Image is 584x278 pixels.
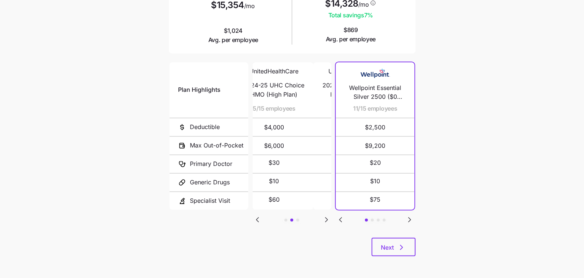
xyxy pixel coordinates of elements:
span: /mo [358,1,369,7]
span: Avg. per employee [326,35,376,44]
span: Avg. per employee [208,35,259,45]
span: Total savings 7 % [325,11,376,20]
span: /mo [244,3,255,9]
span: $30 [269,158,280,167]
span: Primary Doctor [190,159,233,168]
span: 2024-25 UHC Choice HSA Plan (Base) [322,81,383,99]
span: $1,024 [208,26,259,45]
button: Next [372,238,416,256]
button: Go to previous slide [336,215,345,225]
span: Deductible [190,122,220,132]
span: Wellpoint Essential Silver 2500 ($0 Virtual PCP + $0 Select Drugs + Incentives) [345,83,406,102]
span: 2024-25 UHC Choice HMO (High Plan) [243,81,304,99]
span: Max Out-of-Pocket [190,141,244,150]
span: $9,200 [345,137,406,154]
span: UnitedHealthCare [249,67,298,76]
span: $60 [269,195,280,204]
span: Generic Drugs [190,178,230,187]
span: UnitedHealthCare [328,67,378,76]
button: Go to next slide [405,215,414,225]
button: Go to next slide [322,215,331,225]
svg: Go to previous slide [336,215,345,224]
span: Specialist Visit [190,196,230,205]
span: $5,000 [322,118,383,136]
span: 11/15 employees [353,104,397,113]
svg: Go to next slide [322,215,331,224]
span: $20 [370,158,381,167]
span: $75 [370,195,380,204]
span: $10 [269,177,279,186]
button: Go to previous slide [253,215,262,225]
svg: Go to previous slide [253,215,262,224]
svg: Go to next slide [405,215,414,224]
span: $6,000 [243,137,304,154]
span: $869 [326,25,376,44]
span: $4,000 [243,118,304,136]
span: $7,000 [322,137,383,154]
span: 5/15 employees [253,104,296,113]
span: Plan Highlights [178,85,221,94]
span: $15,354 [211,1,244,10]
span: $10 [370,177,380,186]
span: $2,500 [345,118,406,136]
img: Carrier [361,67,390,81]
span: Next [381,243,394,252]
